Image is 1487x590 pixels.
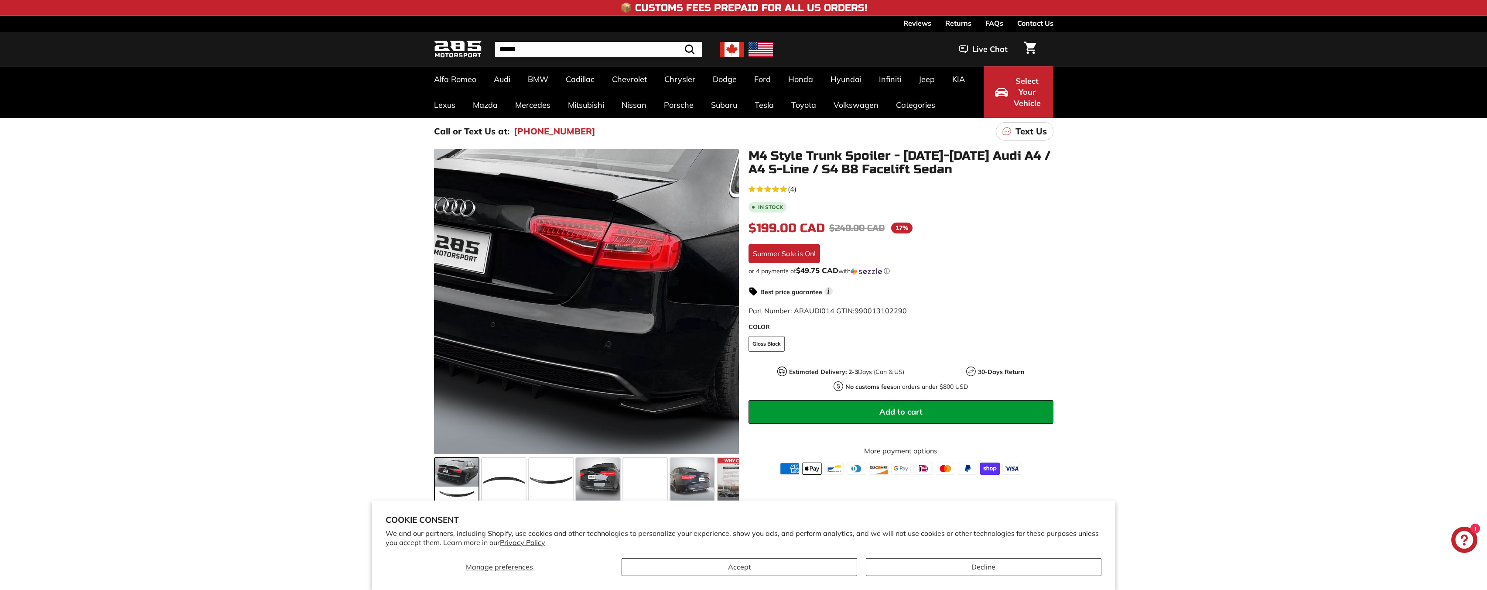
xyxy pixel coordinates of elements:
span: Manage preferences [466,563,533,571]
img: paypal [958,463,978,475]
a: Reviews [903,16,931,31]
span: Live Chat [972,44,1008,55]
img: master [936,463,955,475]
span: (4) [788,184,796,194]
img: discover [869,463,889,475]
a: Porsche [655,92,702,118]
img: google_pay [891,463,911,475]
a: Privacy Policy [500,538,545,547]
span: $49.75 CAD [796,266,838,275]
img: Sezzle [851,268,882,275]
button: Manage preferences [386,558,613,576]
a: BMW [519,66,557,92]
a: FAQs [985,16,1003,31]
img: american_express [780,463,800,475]
button: Select Your Vehicle [984,66,1053,118]
inbox-online-store-chat: Shopify online store chat [1449,527,1480,555]
img: diners_club [847,463,866,475]
a: Categories [887,92,944,118]
p: Days (Can & US) [789,367,904,377]
span: i [824,287,833,295]
button: Live Chat [948,38,1019,60]
a: Dodge [704,66,745,92]
h2: Cookie consent [386,515,1101,525]
a: Cadillac [557,66,603,92]
a: Mazda [464,92,506,118]
a: [PHONE_NUMBER] [514,125,595,138]
a: Toyota [783,92,825,118]
a: Cart [1019,34,1041,64]
a: Returns [945,16,971,31]
h1: M4 Style Trunk Spoiler - [DATE]-[DATE] Audi A4 / A4 S-Line / S4 B8 Facelift Sedan [749,149,1053,176]
a: Alfa Romeo [425,66,485,92]
a: Mercedes [506,92,559,118]
a: Audi [485,66,519,92]
img: Logo_285_Motorsport_areodynamics_components [434,39,482,60]
a: Subaru [702,92,746,118]
p: on orders under $800 USD [845,382,968,391]
strong: No customs fees [845,383,893,391]
span: 17% [891,223,913,233]
a: Tesla [746,92,783,118]
strong: Estimated Delivery: 2-3 [789,368,858,376]
button: Accept [622,558,857,576]
a: Text Us [996,122,1053,141]
p: Text Us [1015,125,1047,138]
a: Mitsubishi [559,92,613,118]
a: More payment options [749,446,1053,456]
span: Select Your Vehicle [1012,75,1042,109]
a: KIA [943,66,974,92]
strong: Best price guarantee [760,288,822,296]
a: Chrysler [656,66,704,92]
img: bancontact [824,463,844,475]
a: Hyundai [822,66,870,92]
span: $199.00 CAD [749,221,825,236]
img: shopify_pay [980,463,1000,475]
a: Contact Us [1017,16,1053,31]
a: Jeep [910,66,943,92]
a: Lexus [425,92,464,118]
span: 990013102290 [855,306,907,315]
a: Infiniti [870,66,910,92]
button: Decline [866,558,1101,576]
div: Summer Sale is On! [749,244,820,263]
p: We and our partners, including Shopify, use cookies and other technologies to personalize your ex... [386,529,1101,547]
button: Add to cart [749,400,1053,424]
label: COLOR [749,322,1053,332]
p: Call or Text Us at: [434,125,509,138]
img: ideal [913,463,933,475]
a: Ford [745,66,779,92]
span: $240.00 CAD [829,223,885,233]
a: Volkswagen [825,92,887,118]
img: visa [1002,463,1022,475]
strong: 30-Days Return [978,368,1024,376]
div: or 4 payments of with [749,267,1053,275]
a: 4.8 rating (4 votes) [749,183,1053,194]
h4: 📦 Customs Fees Prepaid for All US Orders! [620,3,867,13]
b: In stock [758,205,783,210]
a: Chevrolet [603,66,656,92]
input: Search [495,42,702,57]
img: apple_pay [802,463,822,475]
a: Nissan [613,92,655,118]
a: Honda [779,66,822,92]
div: or 4 payments of$49.75 CADwithSezzle Click to learn more about Sezzle [749,267,1053,275]
span: Add to cart [879,407,923,417]
span: Part Number: ARAUDI014 GTIN: [749,306,907,315]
